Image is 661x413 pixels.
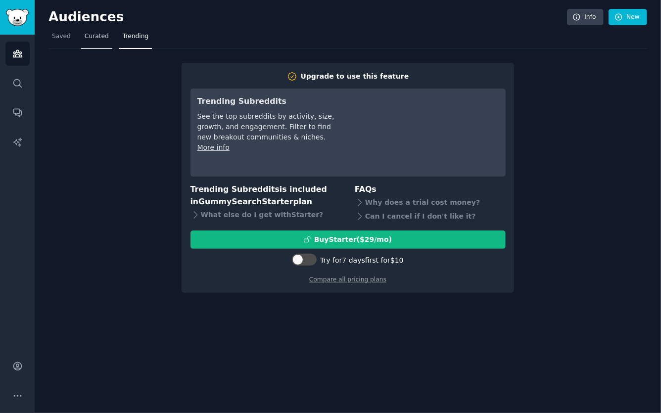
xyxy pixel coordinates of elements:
[48,9,567,25] h2: Audiences
[320,255,403,266] div: Try for 7 days first for $10
[85,32,109,41] span: Curated
[52,32,71,41] span: Saved
[123,32,148,41] span: Trending
[198,197,293,206] span: GummySearch Starter
[197,111,336,142] div: See the top subreddits by activity, size, growth, and engagement. Filter to find new breakout com...
[190,230,506,249] button: BuyStarter($29/mo)
[355,184,506,196] h3: FAQs
[567,9,604,26] a: Info
[609,9,647,26] a: New
[48,29,74,49] a: Saved
[190,184,341,208] h3: Trending Subreddits is included in plan
[314,234,392,245] div: Buy Starter ($ 29 /mo )
[197,95,336,108] h3: Trending Subreddits
[350,95,499,170] iframe: YouTube video player
[119,29,152,49] a: Trending
[81,29,112,49] a: Curated
[355,196,506,210] div: Why does a trial cost money?
[190,208,341,222] div: What else do I get with Starter ?
[6,9,29,26] img: GummySearch logo
[197,143,230,151] a: More info
[355,210,506,224] div: Can I cancel if I don't like it?
[301,71,409,82] div: Upgrade to use this feature
[309,276,386,283] a: Compare all pricing plans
